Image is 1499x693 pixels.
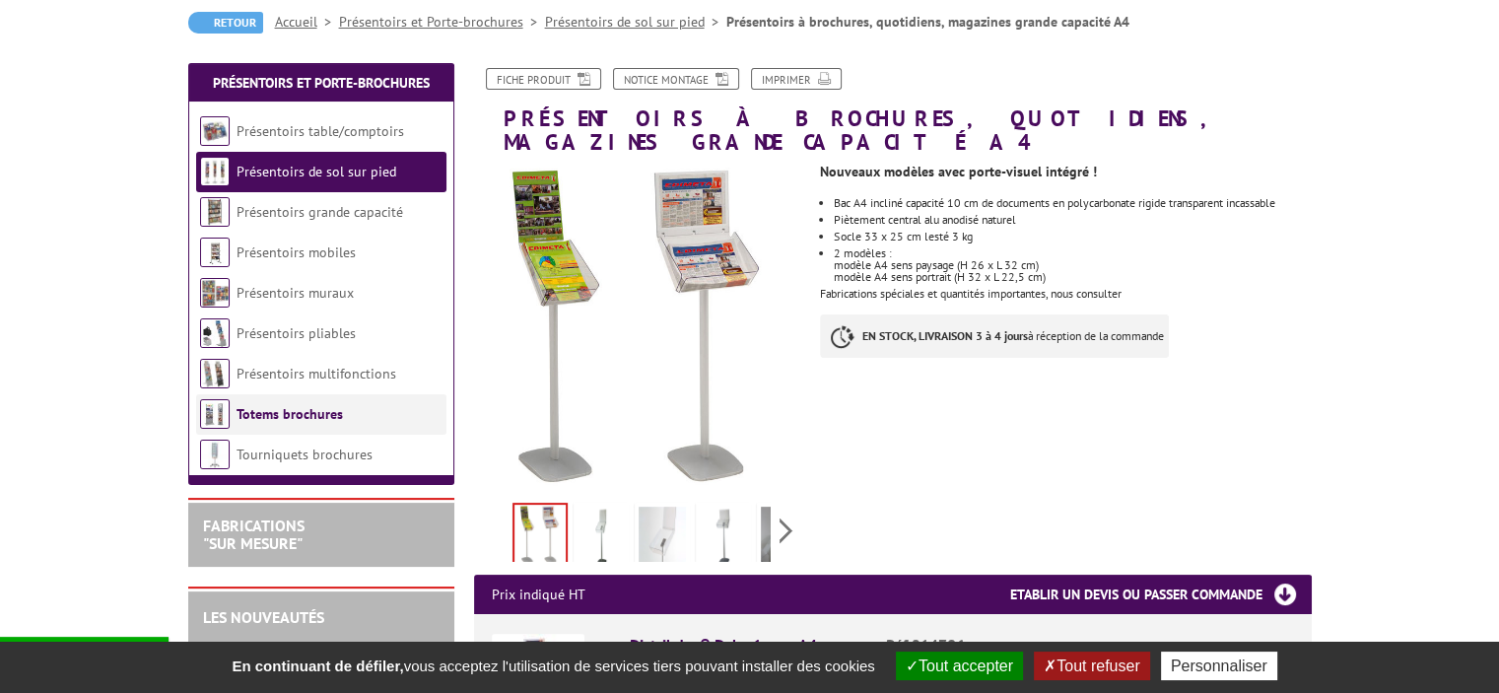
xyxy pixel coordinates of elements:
[486,68,601,90] a: Fiche produit
[820,154,1326,378] div: Fabrications spéciales et quantités importantes, nous consulter
[820,163,1097,180] strong: Nouveaux modèles avec porte-visuel intégré !
[200,238,230,267] img: Présentoirs mobiles
[834,214,1311,226] li: Piètement central alu anodisé naturel
[200,157,230,186] img: Présentoirs de sol sur pied
[1010,575,1312,614] h3: Etablir un devis ou passer commande
[474,164,806,496] img: presentoirs_de_sol_214706_1.jpg
[200,440,230,469] img: Tourniquets brochures
[896,652,1023,680] button: Tout accepter
[751,68,842,90] a: Imprimer
[232,658,403,674] strong: En continuant de défiler,
[545,13,726,31] a: Présentoirs de sol sur pied
[1034,652,1149,680] button: Tout refuser
[761,507,808,568] img: distribdoc_deko_1_case_a4_paysage_214706_paysage_zoom_vide.jpg
[222,658,884,674] span: vous acceptez l'utilisation de services tiers pouvant installer des cookies
[200,197,230,227] img: Présentoirs grande capacité
[237,446,373,463] a: Tourniquets brochures
[886,635,965,655] span: Réf.214706
[820,314,1169,358] p: à réception de la commande
[726,12,1129,32] li: Présentoirs à brochures, quotidiens, magazines grande capacité A4
[834,231,1311,243] li: Socle 33 x 25 cm lesté 3 kg
[237,203,403,221] a: Présentoirs grande capacité
[237,243,356,261] a: Présentoirs mobiles
[639,507,686,568] img: distribdoc_deko_1_case_a4_portrait_214705_zoom_vide.jpg
[203,516,305,553] a: FABRICATIONS"Sur Mesure"
[237,163,396,180] a: Présentoirs de sol sur pied
[834,247,1311,283] li: 2 modèles : modèle A4 sens paysage (H 26 x L 32 cm) modèle A4 sens portrait (H 32 x L 22,5 cm)
[237,122,404,140] a: Présentoirs table/comptoirs
[200,359,230,388] img: Présentoirs multifonctions
[275,13,339,31] a: Accueil
[862,328,1028,343] strong: EN STOCK, LIVRAISON 3 à 4 jours
[237,365,396,382] a: Présentoirs multifonctions
[213,74,430,92] a: Présentoirs et Porte-brochures
[630,634,1294,657] div: Distribdoc® Deko 1 case A4 paysage -
[700,507,747,568] img: distribdoc_deko_1_case_a4_paysage_214706_paysage_vide.jpg
[200,318,230,348] img: Présentoirs pliables
[200,278,230,308] img: Présentoirs muraux
[237,324,356,342] a: Présentoirs pliables
[339,13,545,31] a: Présentoirs et Porte-brochures
[492,575,585,614] p: Prix indiqué HT
[200,116,230,146] img: Présentoirs table/comptoirs
[200,399,230,429] img: Totems brochures
[237,405,343,423] a: Totems brochures
[613,68,739,90] a: Notice Montage
[188,12,263,34] a: Retour
[1161,652,1277,680] button: Personnaliser (fenêtre modale)
[777,515,795,547] span: Next
[203,607,324,627] a: LES NOUVEAUTÉS
[834,197,1311,209] li: Bac A4 incliné capacité 10 cm de documents en polycarbonate rigide transparent incassable
[459,68,1327,154] h1: Présentoirs à brochures, quotidiens, magazines grande capacité A4
[514,505,566,566] img: presentoirs_de_sol_214706_1.jpg
[578,507,625,568] img: distribdoc_deko_1_case_a4_portrait_214705_vide.jpg
[237,284,354,302] a: Présentoirs muraux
